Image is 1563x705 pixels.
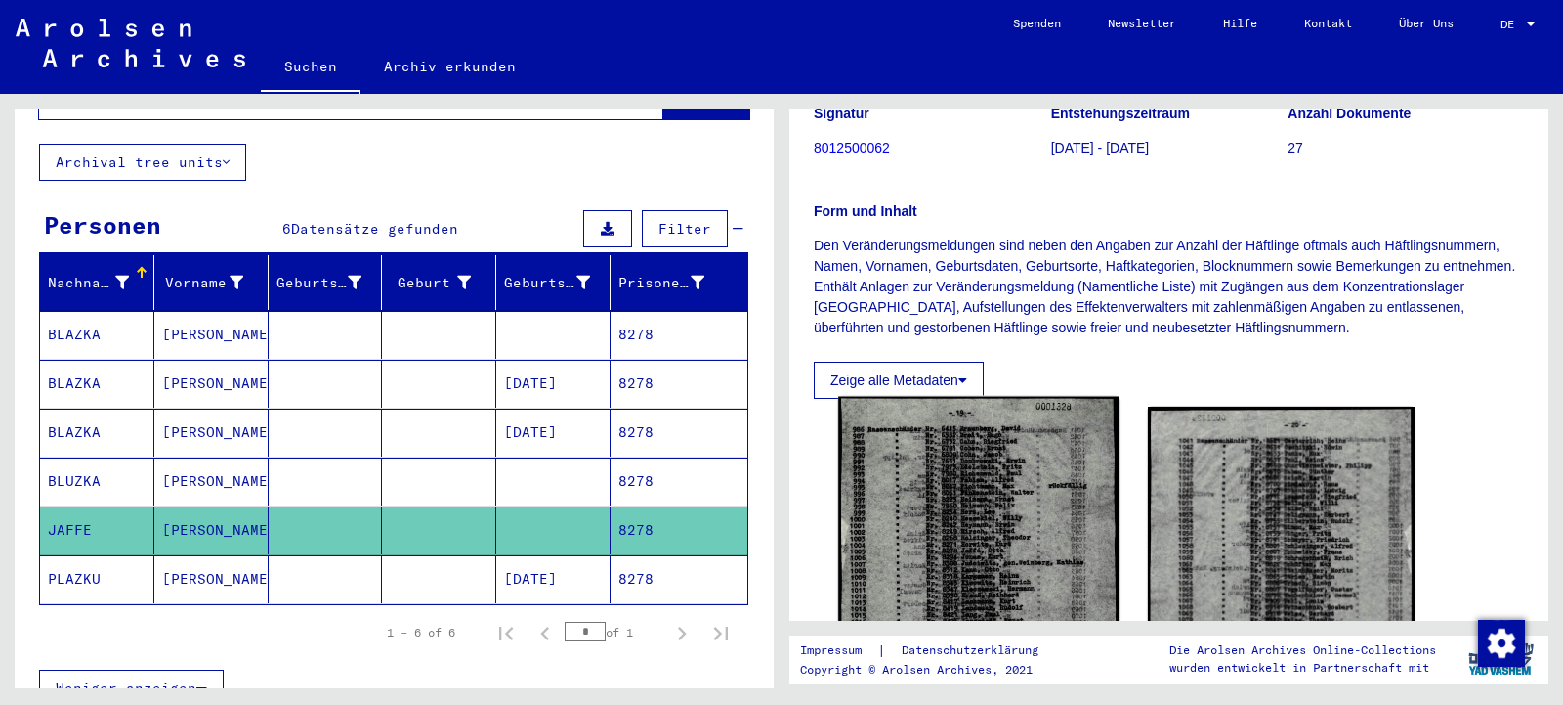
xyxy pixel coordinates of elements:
mat-cell: [PERSON_NAME] [154,458,269,506]
mat-cell: 8278 [611,360,747,408]
img: Zustimmung ändern [1478,620,1525,667]
mat-cell: [PERSON_NAME] [154,360,269,408]
div: Prisoner # [618,267,729,298]
mat-cell: 8278 [611,311,747,359]
p: 27 [1288,138,1524,158]
span: 6 [282,220,291,238]
mat-header-cell: Prisoner # [611,255,747,310]
mat-cell: 8278 [611,555,747,603]
b: Entstehungszeitraum [1051,106,1190,121]
mat-header-cell: Vorname [154,255,269,310]
mat-cell: [DATE] [496,409,611,457]
div: Prisoner # [618,273,704,293]
a: 8012500062 [814,140,890,155]
button: First page [486,613,526,652]
img: yv_logo.png [1464,635,1538,683]
mat-cell: [PERSON_NAME] [154,555,269,603]
span: DE [1500,18,1522,31]
mat-cell: BLAZKA [40,311,154,359]
span: Datensätze gefunden [291,220,458,238]
mat-header-cell: Nachname [40,255,154,310]
mat-cell: JAFFE [40,507,154,554]
div: Nachname [48,267,153,298]
div: Nachname [48,273,129,293]
mat-header-cell: Geburt‏ [382,255,496,310]
div: Vorname [162,267,268,298]
button: Filter [642,210,728,247]
a: Datenschutzerklärung [886,640,1062,661]
mat-cell: [DATE] [496,555,611,603]
span: Weniger anzeigen [56,680,196,697]
b: Form und Inhalt [814,203,917,219]
div: Geburtsname [276,267,387,298]
mat-cell: [PERSON_NAME] [154,507,269,554]
button: Last page [701,613,740,652]
p: Die Arolsen Archives Online-Collections [1169,641,1436,659]
div: Geburt‏ [390,267,495,298]
a: Archiv erkunden [360,43,539,90]
div: of 1 [565,623,662,641]
mat-header-cell: Geburtsdatum [496,255,611,310]
b: Anzahl Dokumente [1288,106,1411,121]
b: Signatur [814,106,869,121]
div: Personen [44,207,161,242]
mat-cell: [PERSON_NAME] [154,311,269,359]
mat-cell: [DATE] [496,360,611,408]
p: wurden entwickelt in Partnerschaft mit [1169,659,1436,677]
div: | [800,640,1062,661]
div: Geburtsdatum [504,273,590,293]
div: 1 – 6 of 6 [387,624,455,641]
a: Impressum [800,640,877,661]
div: Geburtsname [276,273,362,293]
mat-cell: 8278 [611,409,747,457]
p: Copyright © Arolsen Archives, 2021 [800,661,1062,679]
mat-cell: BLUZKA [40,458,154,506]
mat-cell: 8278 [611,458,747,506]
mat-cell: BLAZKA [40,409,154,457]
img: Arolsen_neg.svg [16,19,245,67]
span: Filter [658,220,711,238]
mat-header-cell: Geburtsname [269,255,383,310]
a: Suchen [261,43,360,94]
button: Next page [662,613,701,652]
button: Zeige alle Metadaten [814,362,984,399]
div: Vorname [162,273,243,293]
div: Zustimmung ändern [1477,619,1524,666]
div: Geburtsdatum [504,267,614,298]
mat-cell: [PERSON_NAME] [154,409,269,457]
p: [DATE] - [DATE] [1051,138,1288,158]
button: Archival tree units [39,144,246,181]
p: Den Veränderungsmeldungen sind neben den Angaben zur Anzahl der Häftlinge oftmals auch Häftlingsn... [814,236,1524,338]
mat-cell: BLAZKA [40,360,154,408]
button: Previous page [526,613,565,652]
mat-cell: 8278 [611,507,747,554]
div: Geburt‏ [390,273,471,293]
mat-cell: PLAZKU [40,555,154,603]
